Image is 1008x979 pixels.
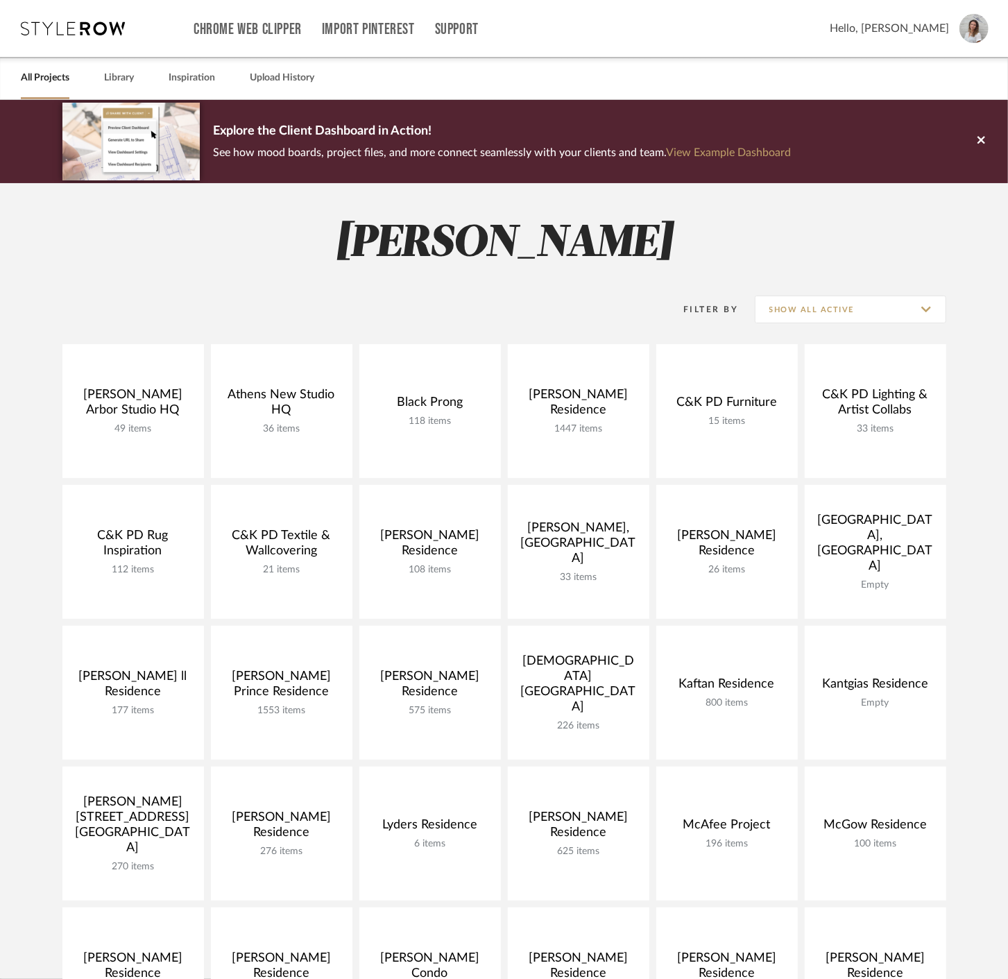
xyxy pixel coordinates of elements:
[816,697,935,709] div: Empty
[667,676,787,697] div: Kaftan Residence
[435,24,479,35] a: Support
[667,697,787,709] div: 800 items
[519,520,638,572] div: [PERSON_NAME], [GEOGRAPHIC_DATA]
[370,669,490,705] div: [PERSON_NAME] Residence
[222,705,341,717] div: 1553 items
[74,705,193,717] div: 177 items
[74,794,193,861] div: [PERSON_NAME] [STREET_ADDRESS][GEOGRAPHIC_DATA]
[74,564,193,576] div: 112 items
[370,528,490,564] div: [PERSON_NAME] Residence
[816,387,935,423] div: C&K PD Lighting & Artist Collabs
[519,810,638,846] div: [PERSON_NAME] Residence
[74,423,193,435] div: 49 items
[74,861,193,873] div: 270 items
[222,528,341,564] div: C&K PD Textile & Wallcovering
[816,838,935,850] div: 100 items
[370,705,490,717] div: 575 items
[62,103,200,180] img: d5d033c5-7b12-40c2-a960-1ecee1989c38.png
[21,69,69,87] a: All Projects
[519,846,638,858] div: 625 items
[519,654,638,720] div: [DEMOGRAPHIC_DATA] [GEOGRAPHIC_DATA]
[816,513,935,579] div: [GEOGRAPHIC_DATA], [GEOGRAPHIC_DATA]
[169,69,215,87] a: Inspiration
[222,564,341,576] div: 21 items
[222,669,341,705] div: [PERSON_NAME] Prince Residence
[519,720,638,732] div: 226 items
[667,528,787,564] div: [PERSON_NAME] Residence
[667,416,787,427] div: 15 items
[222,810,341,846] div: [PERSON_NAME] Residence
[222,423,341,435] div: 36 items
[370,817,490,838] div: Lyders Residence
[104,69,134,87] a: Library
[74,669,193,705] div: [PERSON_NAME] ll Residence
[370,416,490,427] div: 118 items
[222,846,341,858] div: 276 items
[370,838,490,850] div: 6 items
[816,423,935,435] div: 33 items
[370,395,490,416] div: Black Prong
[322,24,415,35] a: Import Pinterest
[222,387,341,423] div: Athens New Studio HQ
[5,218,1004,270] h2: [PERSON_NAME]
[250,69,314,87] a: Upload History
[667,817,787,838] div: McAfee Project
[74,528,193,564] div: C&K PD Rug Inspiration
[214,143,792,162] p: See how mood boards, project files, and more connect seamlessly with your clients and team.
[519,423,638,435] div: 1447 items
[519,387,638,423] div: [PERSON_NAME] Residence
[816,579,935,591] div: Empty
[519,572,638,584] div: 33 items
[666,303,739,316] div: Filter By
[214,121,792,143] p: Explore the Client Dashboard in Action!
[830,20,949,37] span: Hello, [PERSON_NAME]
[74,387,193,423] div: [PERSON_NAME] Arbor Studio HQ
[667,564,787,576] div: 26 items
[959,14,989,43] img: avatar
[816,817,935,838] div: McGow Residence
[667,395,787,416] div: C&K PD Furniture
[667,838,787,850] div: 196 items
[370,564,490,576] div: 108 items
[816,676,935,697] div: Kantgias Residence
[194,24,302,35] a: Chrome Web Clipper
[667,147,792,158] a: View Example Dashboard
